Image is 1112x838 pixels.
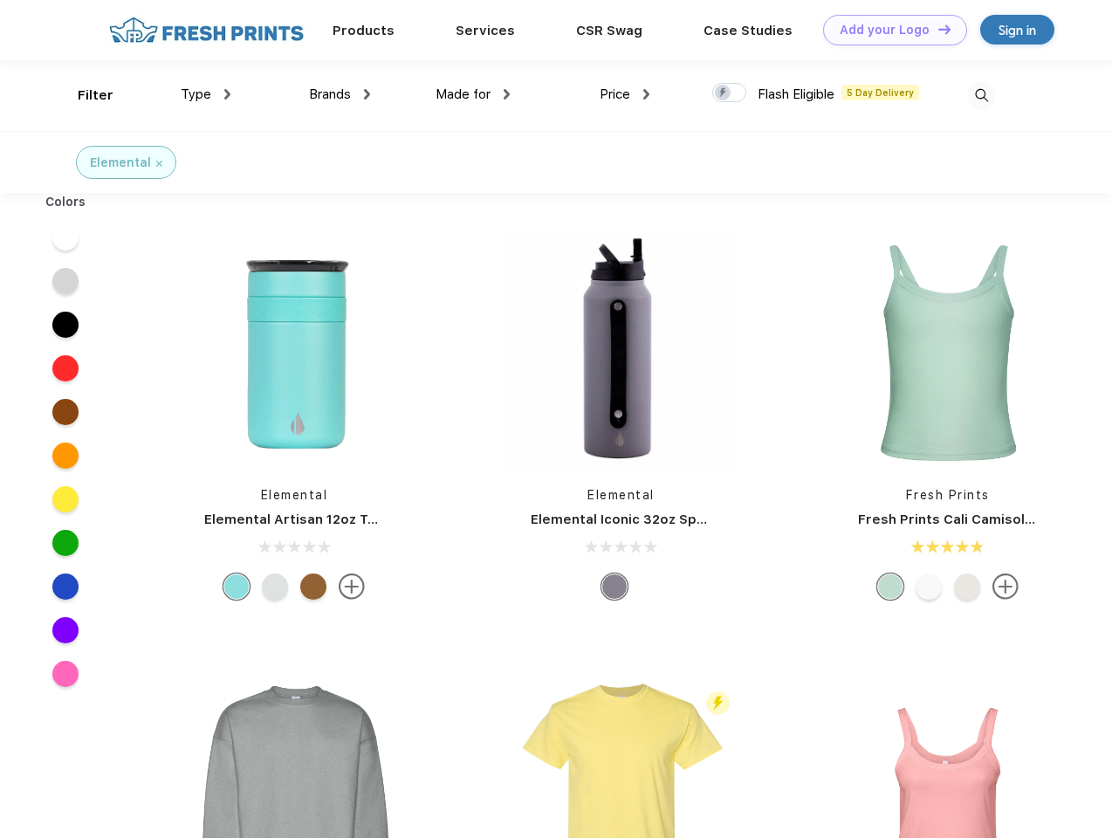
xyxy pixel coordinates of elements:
img: desktop_search.svg [967,81,996,110]
img: func=resize&h=266 [832,237,1064,469]
a: Fresh Prints Cali Camisole Top [858,512,1062,527]
div: Sage Green [877,574,903,600]
img: func=resize&h=266 [505,237,737,469]
img: func=resize&h=266 [178,237,410,469]
img: dropdown.png [643,89,649,100]
span: 5 Day Delivery [841,85,919,100]
a: CSR Swag [576,23,642,38]
a: Services [456,23,515,38]
a: Products [333,23,395,38]
span: Type [181,86,211,102]
div: White Marble [262,574,288,600]
div: Filter [78,86,113,106]
div: Add your Logo [840,23,930,38]
a: Elemental [587,488,655,502]
div: Teak Wood [300,574,326,600]
img: more.svg [339,574,365,600]
div: Off White [954,574,980,600]
img: filter_cancel.svg [156,161,162,167]
a: Elemental [261,488,328,502]
span: Price [600,86,630,102]
img: flash_active_toggle.svg [706,691,730,715]
img: dropdown.png [224,89,230,100]
span: Brands [309,86,351,102]
a: Sign in [980,15,1054,45]
div: White Chocolate [916,574,942,600]
img: fo%20logo%202.webp [104,15,309,45]
img: more.svg [992,574,1019,600]
div: Sign in [999,20,1036,40]
div: Robin's Egg [223,574,250,600]
a: Fresh Prints [906,488,990,502]
a: Elemental Iconic 32oz Sport Water Bottle [531,512,807,527]
span: Flash Eligible [758,86,834,102]
a: Elemental Artisan 12oz Tumbler [204,512,415,527]
span: Made for [436,86,491,102]
img: DT [938,24,951,34]
div: Colors [32,193,100,211]
img: dropdown.png [364,89,370,100]
img: dropdown.png [504,89,510,100]
div: Elemental [90,154,151,172]
div: Graphite [601,574,628,600]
